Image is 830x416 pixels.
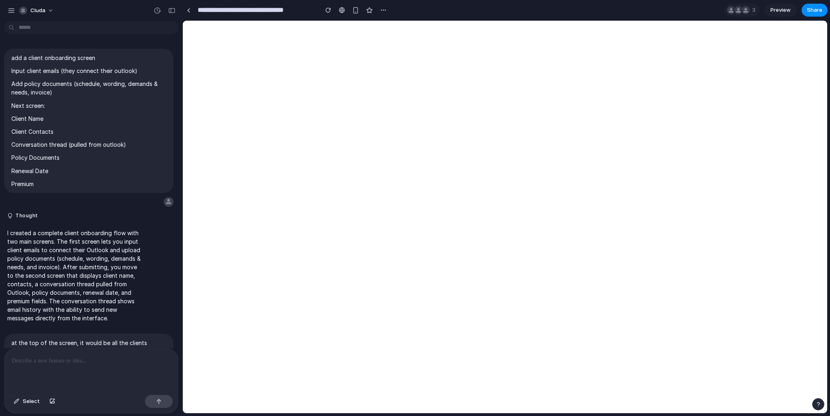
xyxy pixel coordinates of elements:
[11,153,166,162] p: Policy Documents
[11,66,166,75] p: Input client emails (they connect their outlook)
[30,6,45,15] span: cluda
[770,6,791,14] span: Preview
[802,4,828,17] button: Share
[725,4,759,17] div: 3
[11,114,166,123] p: Client Name
[11,167,166,175] p: Renewal Date
[16,4,58,17] button: cluda
[11,54,166,62] p: add a client onboarding screen
[10,395,44,408] button: Select
[11,140,166,149] p: Conversation thread (pulled from outlook)
[807,6,822,14] span: Share
[11,180,166,188] p: Premium
[752,6,758,14] span: 3
[764,4,797,17] a: Preview
[11,79,166,96] p: Add policy documents (schedule, wording, demands & needs, invoice)
[7,229,143,322] p: I created a complete client onboarding flow with two main screens. The first screen lets you inpu...
[23,397,40,405] span: Select
[11,127,166,136] p: Client Contacts
[11,101,166,110] p: Next screen:
[11,339,166,407] p: at the top of the screen, it would be all the clients documents (clickable pdf's to open), the re...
